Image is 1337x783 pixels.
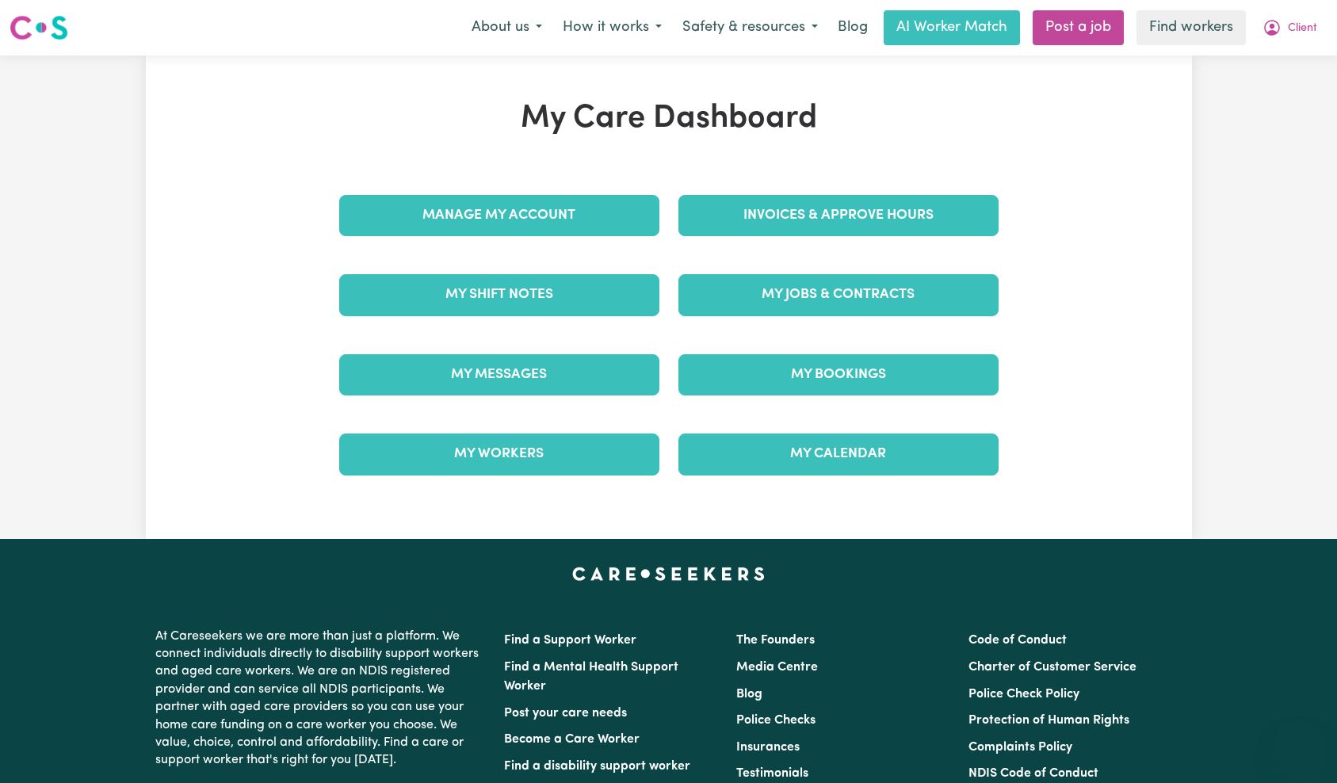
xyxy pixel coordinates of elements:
[504,760,690,773] a: Find a disability support worker
[1136,10,1246,45] a: Find workers
[10,10,68,46] a: Careseekers logo
[678,195,999,236] a: Invoices & Approve Hours
[736,661,818,674] a: Media Centre
[339,195,659,236] a: Manage My Account
[672,11,828,44] button: Safety & resources
[678,274,999,315] a: My Jobs & Contracts
[461,11,552,44] button: About us
[504,661,678,693] a: Find a Mental Health Support Worker
[504,733,640,746] a: Become a Care Worker
[968,741,1072,754] a: Complaints Policy
[678,434,999,475] a: My Calendar
[736,688,762,701] a: Blog
[736,741,800,754] a: Insurances
[572,567,765,580] a: Careseekers home page
[10,13,68,42] img: Careseekers logo
[1033,10,1124,45] a: Post a job
[968,688,1079,701] a: Police Check Policy
[1274,720,1324,770] iframe: Button to launch messaging window
[339,434,659,475] a: My Workers
[736,714,816,727] a: Police Checks
[884,10,1020,45] a: AI Worker Match
[552,11,672,44] button: How it works
[339,354,659,395] a: My Messages
[968,634,1067,647] a: Code of Conduct
[736,767,808,780] a: Testimonials
[968,767,1098,780] a: NDIS Code of Conduct
[736,634,815,647] a: The Founders
[330,100,1008,138] h1: My Care Dashboard
[504,634,636,647] a: Find a Support Worker
[678,354,999,395] a: My Bookings
[339,274,659,315] a: My Shift Notes
[504,707,627,720] a: Post your care needs
[1252,11,1327,44] button: My Account
[155,621,485,776] p: At Careseekers we are more than just a platform. We connect individuals directly to disability su...
[968,714,1129,727] a: Protection of Human Rights
[1288,20,1317,37] span: Client
[828,10,877,45] a: Blog
[968,661,1136,674] a: Charter of Customer Service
